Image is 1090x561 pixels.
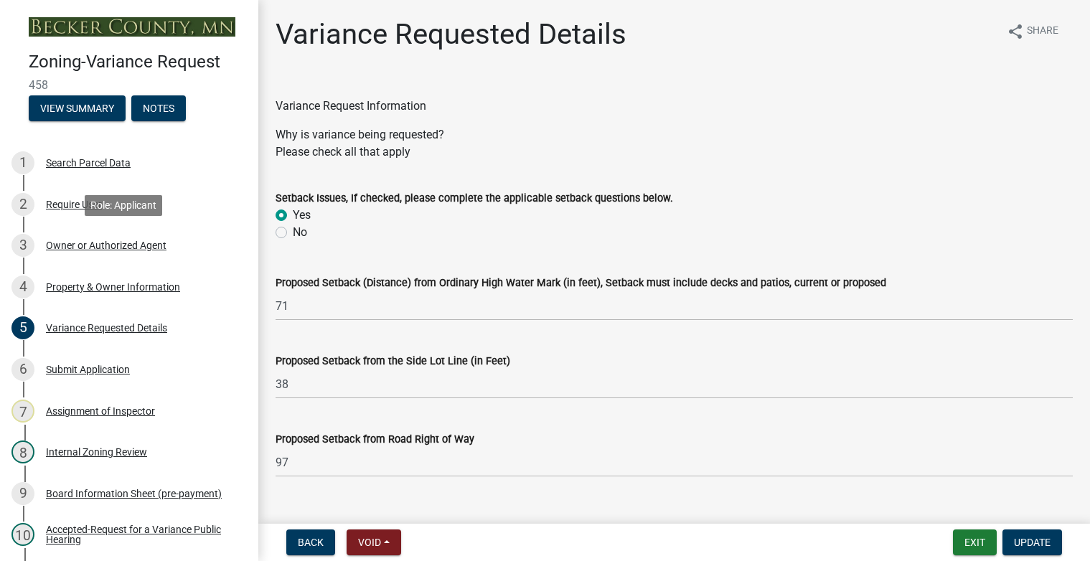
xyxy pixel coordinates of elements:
[29,103,126,115] wm-modal-confirm: Summary
[29,17,235,37] img: Becker County, Minnesota
[11,482,34,505] div: 9
[29,95,126,121] button: View Summary
[995,17,1070,45] button: shareShare
[276,194,673,204] label: Setback Issues, If checked, please complete the applicable setback questions below.
[11,358,34,381] div: 6
[276,98,1073,115] div: Variance Request Information
[1002,529,1062,555] button: Update
[276,143,1073,161] div: Please check all that apply
[11,316,34,339] div: 5
[46,158,131,168] div: Search Parcel Data
[46,199,102,209] div: Require User
[953,529,997,555] button: Exit
[347,529,401,555] button: Void
[276,435,474,445] label: Proposed Setback from Road Right of Way
[29,52,247,72] h4: Zoning-Variance Request
[46,489,222,499] div: Board Information Sheet (pre-payment)
[85,195,162,216] div: Role: Applicant
[276,17,626,52] h1: Variance Requested Details
[29,78,230,92] span: 458
[276,126,1073,161] div: Why is variance being requested?
[131,103,186,115] wm-modal-confirm: Notes
[11,234,34,257] div: 3
[298,537,324,548] span: Back
[11,400,34,423] div: 7
[46,447,147,457] div: Internal Zoning Review
[46,364,130,374] div: Submit Application
[1014,537,1051,548] span: Update
[131,95,186,121] button: Notes
[46,282,180,292] div: Property & Owner Information
[11,440,34,463] div: 8
[293,207,311,224] label: Yes
[46,323,167,333] div: Variance Requested Details
[286,529,335,555] button: Back
[11,193,34,216] div: 2
[276,278,886,288] label: Proposed Setback (Distance) from Ordinary High Water Mark (in feet), Setback must include decks a...
[1007,23,1024,40] i: share
[11,275,34,298] div: 4
[46,524,235,544] div: Accepted-Request for a Variance Public Hearing
[11,151,34,174] div: 1
[358,537,381,548] span: Void
[1027,23,1058,40] span: Share
[293,224,307,241] label: No
[46,240,166,250] div: Owner or Authorized Agent
[11,523,34,546] div: 10
[46,406,155,416] div: Assignment of Inspector
[276,357,510,367] label: Proposed Setback from the Side Lot Line (in Feet)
